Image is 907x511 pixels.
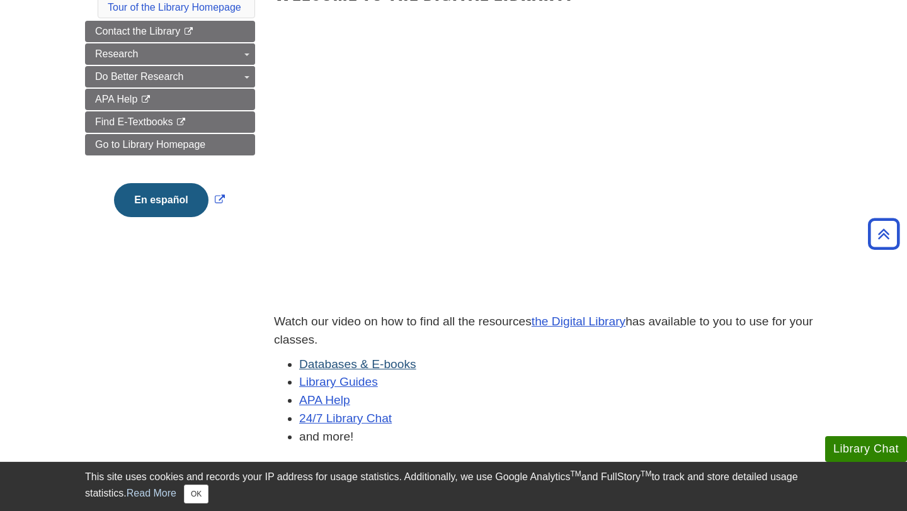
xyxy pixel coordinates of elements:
[95,71,184,82] span: Do Better Research
[114,183,208,217] button: En español
[95,139,205,150] span: Go to Library Homepage
[299,375,378,388] a: Library Guides
[864,225,904,242] a: Back to Top
[299,357,416,371] a: Databases & E-books
[299,412,392,425] a: 24/7 Library Chat
[111,194,227,205] a: Link opens in new window
[183,28,194,36] i: This link opens in a new window
[274,313,822,349] p: Watch our video on how to find all the resources has available to you to use for your classes.
[184,485,208,503] button: Close
[85,89,255,110] a: APA Help
[641,469,651,478] sup: TM
[95,26,180,36] span: Contact the Library
[85,111,255,133] a: Find E-Textbooks
[85,21,255,42] a: Contact the Library
[532,315,625,328] a: the Digital Library
[140,96,151,104] i: This link opens in a new window
[299,393,350,407] a: APA Help
[85,469,822,503] div: This site uses cookies and records your IP address for usage statistics. Additionally, we use Goo...
[299,428,822,446] li: and more!
[570,469,581,478] sup: TM
[127,488,176,498] a: Read More
[176,118,186,126] i: This link opens in a new window
[108,2,241,13] a: Tour of the Library Homepage
[825,436,907,462] button: Library Chat
[85,134,255,155] a: Go to Library Homepage
[95,94,137,104] span: APA Help
[95,116,173,127] span: Find E-Textbooks
[85,43,255,65] a: Research
[85,66,255,87] a: Do Better Research
[95,48,138,59] span: Research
